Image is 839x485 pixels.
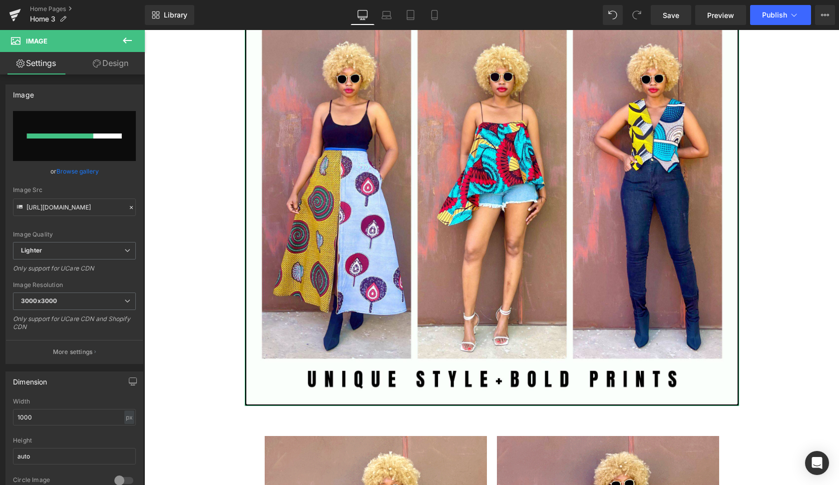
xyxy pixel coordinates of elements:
[13,264,136,279] div: Only support for UCare CDN
[74,52,147,74] a: Design
[13,448,136,464] input: auto
[375,5,399,25] a: Laptop
[13,85,34,99] div: Image
[13,372,47,386] div: Dimension
[351,5,375,25] a: Desktop
[695,5,746,25] a: Preview
[21,246,42,254] b: Lighter
[13,186,136,193] div: Image Src
[26,37,47,45] span: Image
[56,162,99,180] a: Browse gallery
[13,231,136,238] div: Image Quality
[164,10,187,19] span: Library
[805,451,829,475] div: Open Intercom Messenger
[13,198,136,216] input: Link
[30,15,55,23] span: Home 3
[145,5,194,25] a: New Library
[13,437,136,444] div: Height
[13,409,136,425] input: auto
[13,398,136,405] div: Width
[422,5,446,25] a: Mobile
[707,10,734,20] span: Preview
[124,410,134,424] div: px
[663,10,679,20] span: Save
[762,11,787,19] span: Publish
[750,5,811,25] button: Publish
[627,5,647,25] button: Redo
[6,340,143,363] button: More settings
[603,5,623,25] button: Undo
[30,5,145,13] a: Home Pages
[815,5,835,25] button: More
[13,315,136,337] div: Only support for UCare CDN and Shopify CDN
[399,5,422,25] a: Tablet
[13,166,136,176] div: or
[53,347,93,356] p: More settings
[13,281,136,288] div: Image Resolution
[21,297,57,304] b: 3000x3000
